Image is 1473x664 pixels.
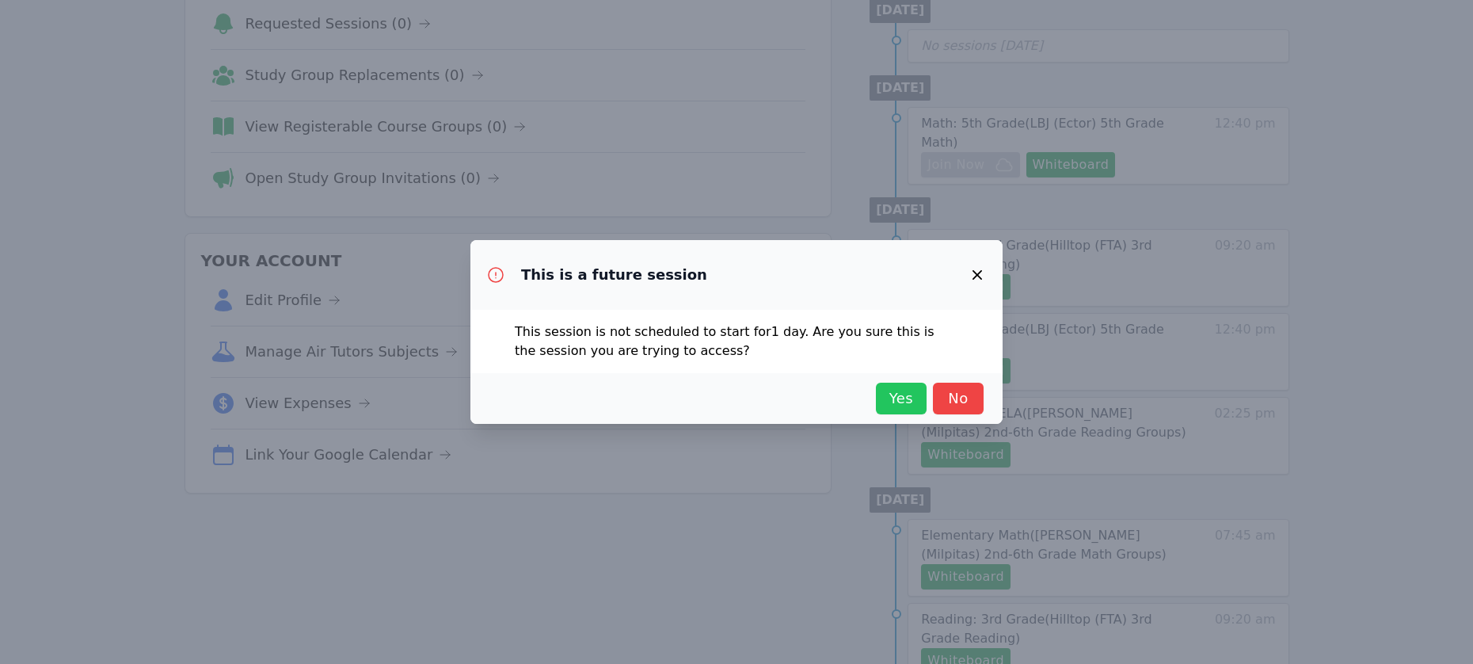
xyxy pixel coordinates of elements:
span: No [941,387,976,410]
h3: This is a future session [521,265,707,284]
button: No [933,383,984,414]
p: This session is not scheduled to start for 1 day . Are you sure this is the session you are tryin... [515,322,958,361]
button: Yes [876,383,927,414]
span: Yes [884,387,919,410]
